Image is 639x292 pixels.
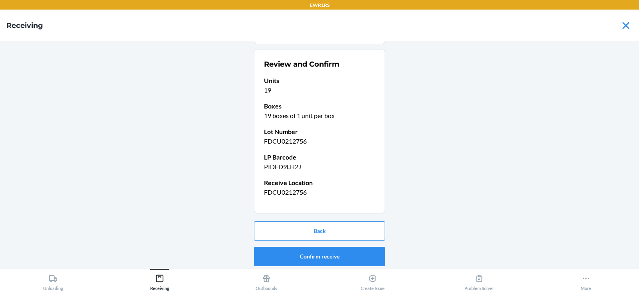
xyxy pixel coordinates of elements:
div: Unloading [43,271,63,291]
p: EWR1RS [310,2,329,9]
p: 19 boxes of 1 unit per box [264,111,375,120]
p: PIDFD9LH2J [264,162,375,172]
p: Boxes [264,101,375,111]
p: FDCU0212756 [264,136,375,146]
button: Receiving [107,269,213,291]
div: Problem Solver [464,271,494,291]
div: Receiving [150,271,169,291]
button: Back [254,221,385,241]
div: Create Issue [361,271,385,291]
div: More [581,271,591,291]
button: Problem Solver [426,269,533,291]
button: Outbounds [213,269,319,291]
p: Receive Location [264,178,375,187]
div: Outbounds [256,271,277,291]
p: LP Barcode [264,152,375,162]
button: More [532,269,639,291]
h4: Receiving [6,20,43,31]
p: Units [264,76,375,85]
p: FDCU0212756 [264,187,375,197]
p: Lot Number [264,127,375,136]
p: 19 [264,85,375,95]
button: Confirm receive [254,247,385,266]
button: Create Issue [319,269,426,291]
h2: Review and Confirm [264,59,375,69]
